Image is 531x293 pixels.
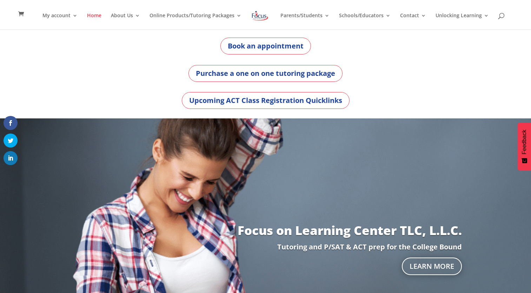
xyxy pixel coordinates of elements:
[188,65,343,82] a: Purchase a one on one tutoring package
[436,13,489,30] a: Unlocking Learning
[521,130,527,154] span: Feedback
[251,9,269,22] img: Focus on Learning
[220,38,311,54] a: Book an appointment
[42,13,78,30] a: My account
[69,243,462,250] p: Tutoring and P/SAT & ACT prep for the College Bound
[339,13,391,30] a: Schools/Educators
[280,13,330,30] a: Parents/Students
[518,123,531,170] button: Feedback - Show survey
[182,92,350,109] a: Upcoming ACT Class Registration Quicklinks
[238,222,462,239] a: Focus on Learning Center TLC, L.L.C.
[87,13,101,30] a: Home
[150,13,241,30] a: Online Products/Tutoring Packages
[400,13,426,30] a: Contact
[402,258,462,275] a: Learn More
[111,13,140,30] a: About Us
